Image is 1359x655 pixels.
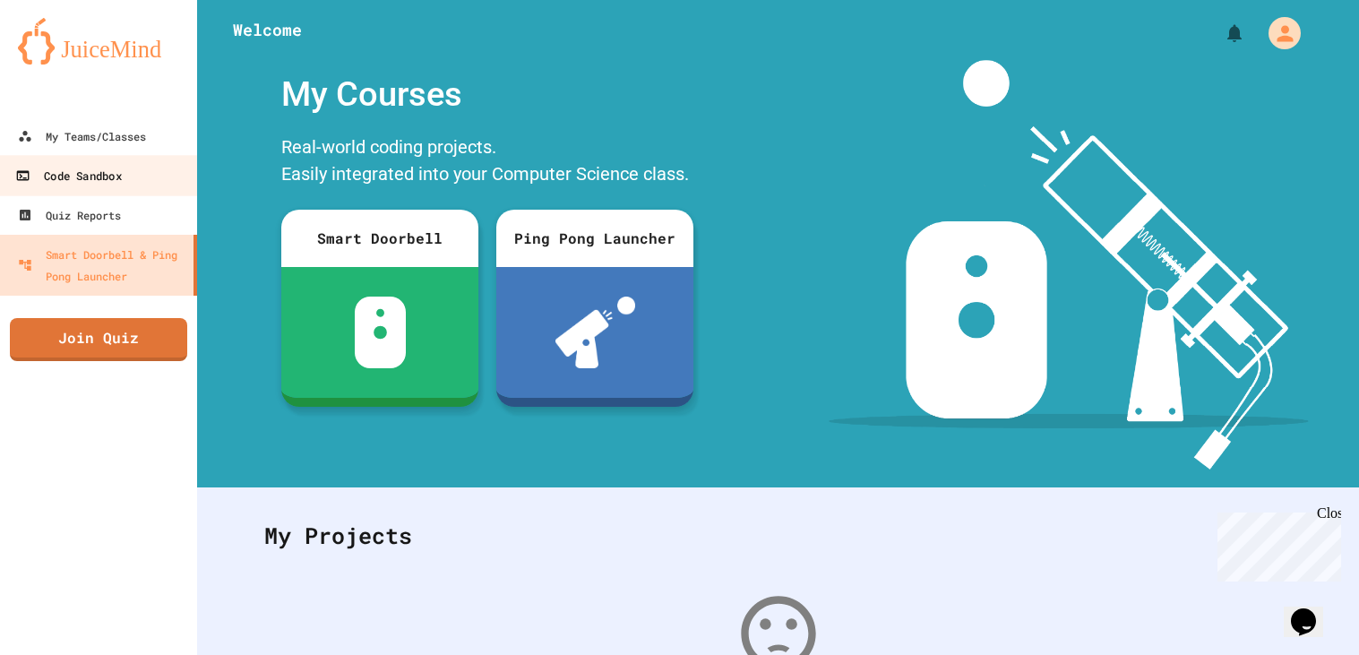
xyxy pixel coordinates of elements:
[496,210,693,267] div: Ping Pong Launcher
[272,129,702,196] div: Real-world coding projects. Easily integrated into your Computer Science class.
[281,210,478,267] div: Smart Doorbell
[15,165,121,187] div: Code Sandbox
[1284,583,1341,637] iframe: chat widget
[18,244,186,287] div: Smart Doorbell & Ping Pong Launcher
[7,7,124,114] div: Chat with us now!Close
[246,501,1310,571] div: My Projects
[10,318,187,361] a: Join Quiz
[1210,505,1341,582] iframe: chat widget
[272,60,702,129] div: My Courses
[18,204,121,226] div: Quiz Reports
[18,18,179,65] img: logo-orange.svg
[1191,18,1250,48] div: My Notifications
[829,60,1309,470] img: banner-image-my-projects.png
[18,125,146,147] div: My Teams/Classes
[1250,13,1305,54] div: My Account
[555,297,635,368] img: ppl-with-ball.png
[355,297,406,368] img: sdb-white.svg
